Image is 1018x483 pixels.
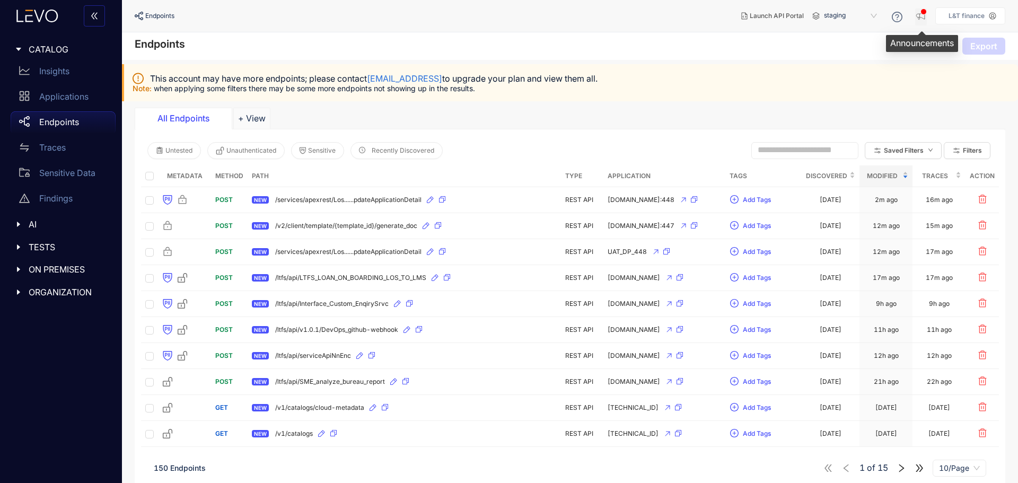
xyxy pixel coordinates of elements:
span: warning [19,193,30,204]
span: caret-right [15,46,22,53]
span: POST [215,352,233,359]
span: caret-right [15,243,22,251]
span: plus-circle [730,195,739,205]
span: /ltfs/api/SME_analyze_bureau_report [275,378,385,385]
span: Filters [963,147,982,154]
span: /v1/catalogs/cloud-metadata [275,404,364,411]
span: NEW [252,430,269,437]
span: [DOMAIN_NAME] [608,274,660,282]
span: caret-right [15,221,22,228]
span: /ltfs/api/v1.0.1/DevOps_github-webhook [275,326,398,333]
span: Endpoints [145,12,174,20]
div: CATALOG [6,38,116,60]
button: plus-circleAdd Tags [730,217,771,234]
span: plus-circle [730,299,739,309]
th: Metadata [158,165,211,187]
span: 15 [877,463,888,472]
span: Add Tags [743,248,771,256]
div: REST API [565,352,599,359]
button: Untested [147,142,201,159]
p: Insights [39,66,69,76]
span: plus-circle [730,377,739,387]
button: plus-circleAdd Tags [730,191,771,208]
div: [DATE] [820,300,841,308]
span: NEW [252,352,269,359]
span: NEW [252,196,269,204]
span: NEW [252,378,269,385]
div: 21h ago [874,378,899,385]
th: Tags [725,165,802,187]
span: NEW [252,326,269,333]
button: Filters [944,142,990,159]
span: Add Tags [743,222,771,230]
span: POST [215,300,233,308]
div: All Endpoints [144,113,223,123]
span: POST [215,326,233,333]
p: L&T finance [949,12,985,20]
span: NEW [252,274,269,282]
button: Unauthenticated [207,142,285,159]
div: 12h ago [927,352,952,359]
span: /services/apexrest/Los......pdateApplicationDetail [275,196,422,204]
div: REST API [565,248,599,256]
span: [DOMAIN_NAME] [608,352,660,359]
div: 12m ago [873,222,900,230]
div: [DATE] [820,404,841,411]
p: Traces [39,143,66,152]
div: 17m ago [926,274,953,282]
div: [DATE] [820,274,841,282]
div: 16m ago [926,196,953,204]
div: [DATE] [820,248,841,256]
span: Add Tags [743,352,771,359]
span: Sensitive [308,147,336,154]
span: plus-circle [730,273,739,283]
span: 10/Page [939,460,980,476]
span: Untested [165,147,192,154]
a: Findings [11,188,116,213]
span: Discovered [806,170,847,182]
th: Method [211,165,248,187]
button: plus-circleAdd Tags [730,425,771,442]
span: [DOMAIN_NAME] [608,378,660,385]
div: 15m ago [926,222,953,230]
div: 9h ago [929,300,950,308]
span: /services/apexrest/Los......pdateApplicationDetail [275,248,422,256]
span: Add Tags [743,430,771,437]
div: 11h ago [927,326,952,333]
div: ORGANIZATION [6,281,116,303]
button: Launch API Portal [733,7,812,24]
div: [DATE] [820,222,841,230]
p: Endpoints [39,117,79,127]
span: GET [215,403,228,411]
button: Sensitive [291,142,344,159]
span: Launch API Portal [750,12,804,20]
span: TESTS [29,242,107,252]
div: [DATE] [875,404,897,411]
span: Add Tags [743,300,771,308]
span: Add Tags [743,378,771,385]
div: REST API [565,430,599,437]
div: 12h ago [874,352,899,359]
th: Traces [912,165,966,187]
th: Action [966,165,999,187]
a: Applications [11,86,116,111]
span: 1 [859,463,865,472]
p: Sensitive Data [39,168,95,178]
span: [DOMAIN_NAME] [608,326,660,333]
a: Traces [11,137,116,162]
button: Export [962,38,1005,55]
span: down [928,147,933,153]
button: plus-circleAdd Tags [730,295,771,312]
div: REST API [565,404,599,411]
a: Endpoints [11,111,116,137]
span: NEW [252,248,269,256]
span: UAT_DP_448 [608,248,647,256]
span: CATALOG [29,45,107,54]
span: Modified [864,170,900,182]
span: POST [215,377,233,385]
div: REST API [565,300,599,308]
div: 12m ago [873,248,900,256]
span: double-right [915,463,924,473]
div: TESTS [6,236,116,258]
div: REST API [565,326,599,333]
